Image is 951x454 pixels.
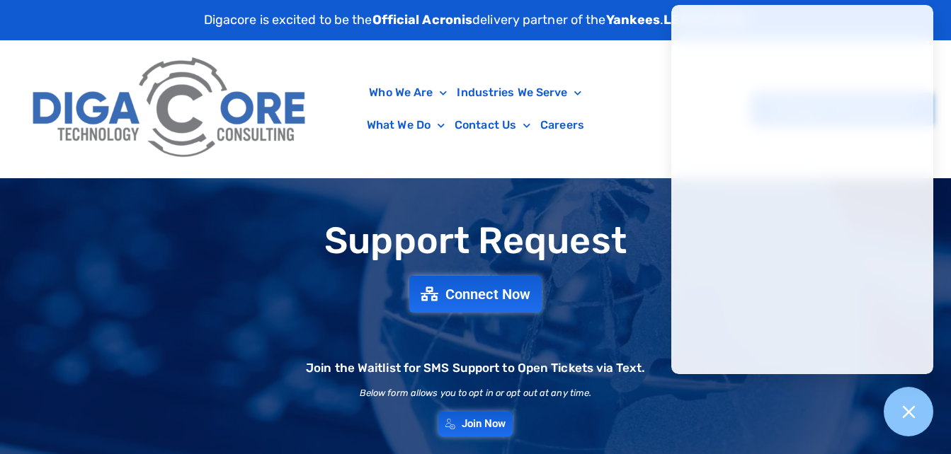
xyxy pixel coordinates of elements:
a: LEARN MORE [664,12,747,28]
h2: Join the Waitlist for SMS Support to Open Tickets via Text. [306,362,645,374]
p: Digacore is excited to be the delivery partner of the . [204,11,748,30]
iframe: Chatgenie Messenger [671,5,933,374]
strong: Yankees [606,12,661,28]
a: Join Now [438,412,513,436]
span: Join Now [462,419,506,429]
span: Connect Now [445,287,530,301]
a: Who We Are [364,76,452,109]
a: Connect Now [409,276,542,313]
h1: Support Request [7,221,944,261]
a: Industries We Serve [452,76,586,109]
img: Digacore Logo [25,47,316,170]
a: What We Do [362,109,450,141]
h2: Below form allows you to opt in or opt out at any time. [360,388,592,397]
nav: Menu [323,76,628,141]
strong: Official Acronis [372,12,473,28]
a: Contact Us [450,109,535,141]
a: Careers [535,109,589,141]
